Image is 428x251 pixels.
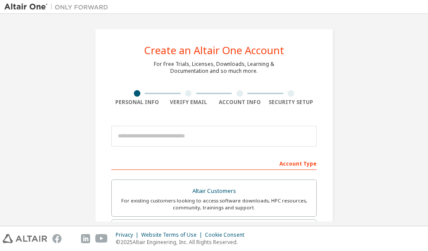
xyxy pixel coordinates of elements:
[52,234,62,243] img: facebook.svg
[116,238,250,246] p: © 2025 Altair Engineering, Inc. All Rights Reserved.
[163,99,214,106] div: Verify Email
[154,61,274,75] div: For Free Trials, Licenses, Downloads, Learning & Documentation and so much more.
[117,185,311,197] div: Altair Customers
[3,234,47,243] img: altair_logo.svg
[111,99,163,106] div: Personal Info
[4,3,113,11] img: Altair One
[266,99,317,106] div: Security Setup
[141,231,205,238] div: Website Terms of Use
[111,156,317,170] div: Account Type
[214,99,266,106] div: Account Info
[117,197,311,211] div: For existing customers looking to access software downloads, HPC resources, community, trainings ...
[81,234,90,243] img: linkedin.svg
[95,234,108,243] img: youtube.svg
[205,231,250,238] div: Cookie Consent
[116,231,141,238] div: Privacy
[144,45,284,55] div: Create an Altair One Account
